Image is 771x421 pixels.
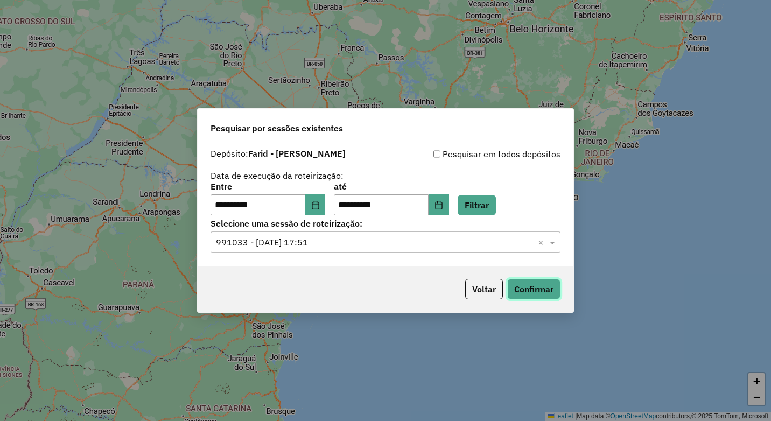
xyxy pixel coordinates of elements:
[458,195,496,215] button: Filtrar
[211,169,344,182] label: Data de execução da roteirização:
[248,148,345,159] strong: Farid - [PERSON_NAME]
[334,180,448,193] label: até
[211,122,343,135] span: Pesquisar por sessões existentes
[465,279,503,299] button: Voltar
[211,147,345,160] label: Depósito:
[385,148,560,160] div: Pesquisar em todos depósitos
[305,194,326,216] button: Choose Date
[507,279,560,299] button: Confirmar
[538,236,547,249] span: Clear all
[429,194,449,216] button: Choose Date
[211,217,560,230] label: Selecione uma sessão de roteirização:
[211,180,325,193] label: Entre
